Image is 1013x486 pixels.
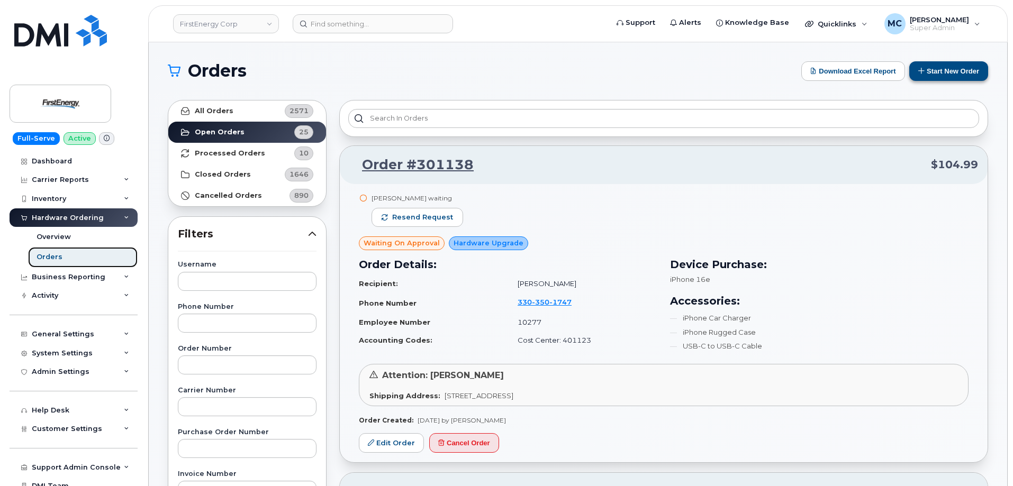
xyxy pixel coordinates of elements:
[445,391,513,400] span: [STREET_ADDRESS]
[195,128,245,136] strong: Open Orders
[178,387,316,394] label: Carrier Number
[392,213,453,222] span: Resend request
[364,238,440,248] span: Waiting On Approval
[195,149,265,158] strong: Processed Orders
[178,429,316,436] label: Purchase Order Number
[178,345,316,352] label: Order Number
[299,148,309,158] span: 10
[931,157,978,172] span: $104.99
[294,190,309,200] span: 890
[909,61,988,81] button: Start New Order
[168,122,326,143] a: Open Orders25
[418,416,506,424] span: [DATE] by [PERSON_NAME]
[429,433,499,453] button: Cancel Order
[518,298,572,306] span: 330
[508,313,657,332] td: 10277
[454,238,523,248] span: Hardware Upgrade
[178,304,316,310] label: Phone Number
[508,274,657,293] td: [PERSON_NAME]
[168,164,326,185] a: Closed Orders1646
[359,433,424,453] a: Edit Order
[178,261,316,268] label: Username
[178,471,316,478] label: Invoice Number
[290,169,309,179] span: 1646
[670,256,969,272] h3: Device Purchase:
[670,327,969,337] li: iPhone Rugged Case
[382,370,504,380] span: Attention: [PERSON_NAME]
[359,299,417,307] strong: Phone Number
[670,313,969,323] li: iPhone Car Charger
[359,279,398,288] strong: Recipient:
[359,318,430,326] strong: Employee Number
[348,109,979,128] input: Search in orders
[168,143,326,164] a: Processed Orders10
[532,298,549,306] span: 350
[195,170,251,179] strong: Closed Orders
[359,256,657,272] h3: Order Details:
[195,191,262,200] strong: Cancelled Orders
[372,194,463,203] div: [PERSON_NAME] waiting
[178,226,308,242] span: Filters
[290,106,309,116] span: 2571
[168,185,326,206] a: Cancelled Orders890
[518,298,584,306] a: 3303501747
[299,127,309,137] span: 25
[549,298,572,306] span: 1747
[670,341,969,351] li: USB-C to USB-C Cable
[967,440,1005,478] iframe: Messenger Launcher
[359,336,432,344] strong: Accounting Codes:
[670,293,969,309] h3: Accessories:
[372,208,463,227] button: Resend request
[359,416,413,424] strong: Order Created:
[670,275,710,283] span: iPhone 16e
[188,63,247,79] span: Orders
[349,155,474,175] a: Order #301138
[369,391,440,400] strong: Shipping Address:
[801,61,905,81] button: Download Excel Report
[508,331,657,350] td: Cost Center: 401123
[168,100,326,122] a: All Orders2571
[195,107,233,115] strong: All Orders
